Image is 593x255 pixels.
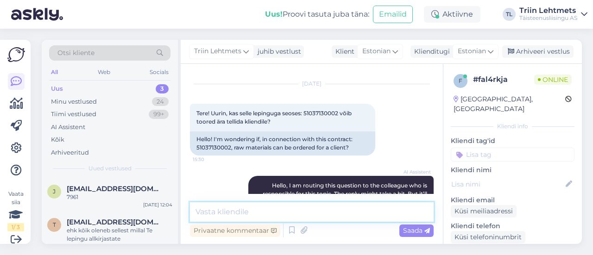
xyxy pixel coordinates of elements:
[149,110,169,119] div: 99+
[373,6,413,23] button: Emailid
[51,110,96,119] div: Tiimi vestlused
[190,131,375,155] div: Hello! I'm wondering if, in connection with this contract: 51037130002, raw materials can be orde...
[51,123,85,132] div: AI Assistent
[458,46,486,56] span: Estonian
[332,47,354,56] div: Klient
[265,9,369,20] div: Proovi tasuta juba täna:
[424,6,480,23] div: Aktiivne
[454,94,565,114] div: [GEOGRAPHIC_DATA], [GEOGRAPHIC_DATA]
[265,10,283,19] b: Uus!
[534,75,572,85] span: Online
[459,77,462,84] span: f
[51,97,97,106] div: Minu vestlused
[57,48,95,58] span: Otsi kliente
[190,80,434,88] div: [DATE]
[396,168,431,175] span: AI Assistent
[156,84,169,93] div: 3
[96,66,112,78] div: Web
[51,84,63,93] div: Uus
[451,148,574,162] input: Lisa tag
[451,195,574,205] p: Kliendi email
[7,223,24,231] div: 1 / 3
[451,165,574,175] p: Kliendi nimi
[263,182,429,205] span: Hello, I am routing this question to the colleague who is responsible for this topic. The reply m...
[7,190,24,231] div: Vaata siia
[519,7,587,22] a: Triin LehtmetsTäisteenusliisingu AS
[451,205,517,218] div: Küsi meiliaadressi
[503,8,516,21] div: TL
[51,135,64,144] div: Kõik
[451,136,574,146] p: Kliendi tag'id
[451,122,574,131] div: Kliendi info
[7,47,25,62] img: Askly Logo
[143,201,172,208] div: [DATE] 12:04
[53,221,56,228] span: t
[196,110,353,125] span: Tere! Uurin, kas selle lepinguga seoses: 51037130002 võib toored ära tellida kliendile?
[519,14,577,22] div: Täisteenusliisingu AS
[49,66,60,78] div: All
[451,231,525,243] div: Küsi telefoninumbrit
[88,164,132,173] span: Uued vestlused
[53,188,56,195] span: j
[519,7,577,14] div: Triin Lehtmets
[451,179,564,189] input: Lisa nimi
[410,47,450,56] div: Klienditugi
[67,226,172,243] div: ehk kõik oleneb sellest millal Te lepingu allkirjastate
[362,46,391,56] span: Estonian
[502,45,574,58] div: Arhiveeri vestlus
[403,226,430,235] span: Saada
[152,97,169,106] div: 24
[190,224,280,237] div: Privaatne kommentaar
[67,218,163,226] span: treskanor.ou@gmail.com
[145,243,172,250] div: [DATE] 11:52
[473,74,534,85] div: # fal4rkja
[194,46,241,56] span: Triin Lehtmets
[193,156,227,163] span: 15:30
[67,193,172,201] div: 7961
[451,221,574,231] p: Kliendi telefon
[51,148,89,157] div: Arhiveeritud
[67,185,163,193] span: jevgenija.miloserdova@tele2.com
[148,66,170,78] div: Socials
[254,47,301,56] div: juhib vestlust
